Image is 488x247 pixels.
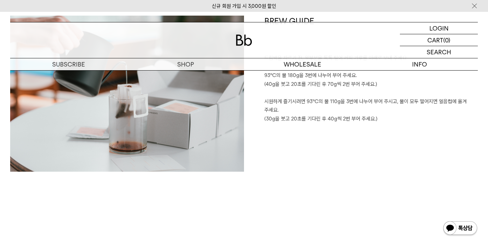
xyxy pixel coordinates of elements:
p: 93℃의 물 180g을 3번에 나누어 부어 주세요. [264,71,478,80]
a: CART (0) [400,34,478,46]
p: WHOLESALE [244,58,361,70]
a: 신규 회원 가입 시 3,000원 할인 [212,3,276,9]
p: INFO [361,58,478,70]
p: (0) [443,34,450,46]
p: (40g을 붓고 20초를 기다린 후 70g씩 2번 부어 주세요.) [264,80,478,89]
p: CART [427,34,443,46]
p: 시원하게 즐기시려면 93℃의 물 110g을 3번에 나누어 부어 주시고, 물이 모두 떨어지면 얼음컵에 옮겨 주세요. [264,97,478,115]
p: LOGIN [429,22,449,34]
a: SUBSCRIBE [10,58,127,70]
p: SEARCH [427,46,451,58]
img: 로고 [236,35,252,46]
p: (30g을 붓고 20초를 기다린 후 40g씩 2번 부어 주세요.) [264,115,478,123]
a: LOGIN [400,22,478,34]
img: 카카오톡 채널 1:1 채팅 버튼 [443,221,478,237]
a: SHOP [127,58,244,70]
img: d331f096f4b185fa05f0d29a2ee76468_211809.jpg [10,16,244,172]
